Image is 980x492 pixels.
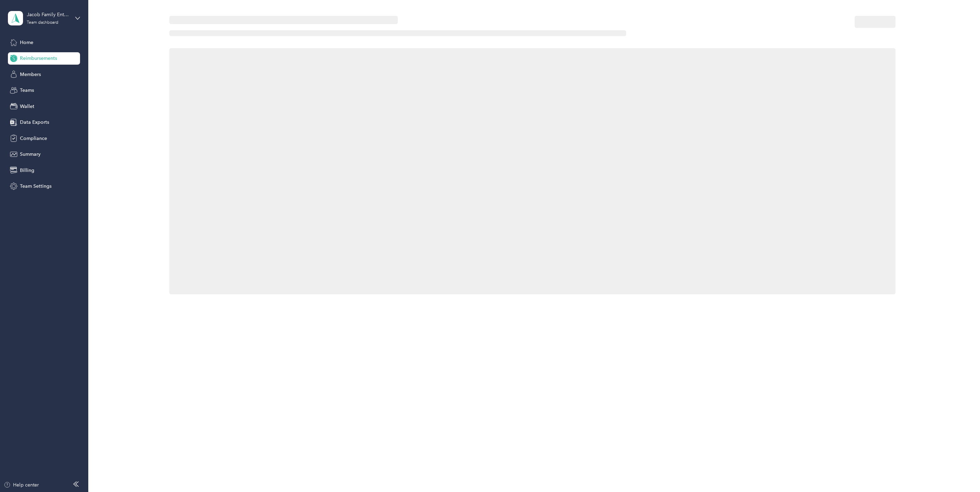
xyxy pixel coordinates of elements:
span: Team Settings [20,183,52,190]
span: Data Exports [20,119,49,126]
span: Summary [20,151,41,158]
iframe: Everlance-gr Chat Button Frame [942,453,980,492]
span: Teams [20,87,34,94]
span: Compliance [20,135,47,142]
div: Jacob Family Enterprises Inc [27,11,70,18]
span: Reimbursements [20,55,57,62]
span: Members [20,71,41,78]
span: Billing [20,167,34,174]
span: Home [20,39,33,46]
span: Wallet [20,103,34,110]
div: Team dashboard [27,21,58,25]
button: Help center [4,481,39,489]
